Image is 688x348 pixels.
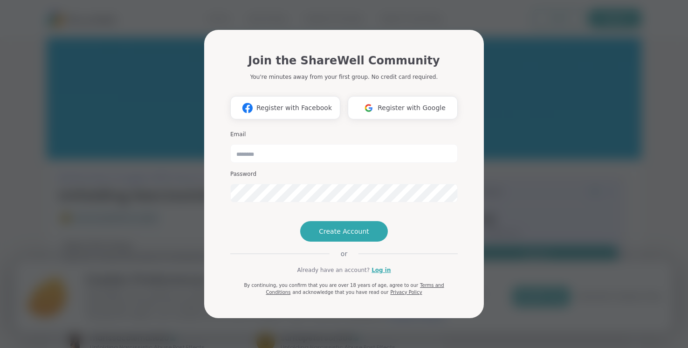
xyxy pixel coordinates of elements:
span: Register with Facebook [256,103,332,113]
span: and acknowledge that you have read our [292,290,388,295]
span: Already have an account? [297,266,370,274]
p: You're minutes away from your first group. No credit card required. [250,73,438,81]
a: Terms and Conditions [266,283,444,295]
button: Create Account [300,221,388,242]
h3: Email [230,131,458,139]
span: By continuing, you confirm that you are over 18 years of age, agree to our [244,283,418,288]
span: Create Account [319,227,369,236]
img: ShareWell Logomark [239,99,256,117]
img: ShareWell Logomark [360,99,378,117]
button: Register with Facebook [230,96,340,119]
span: or [330,249,358,258]
a: Log in [372,266,391,274]
button: Register with Google [348,96,458,119]
span: Register with Google [378,103,446,113]
a: Privacy Policy [390,290,422,295]
h3: Password [230,170,458,178]
h1: Join the ShareWell Community [248,52,440,69]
